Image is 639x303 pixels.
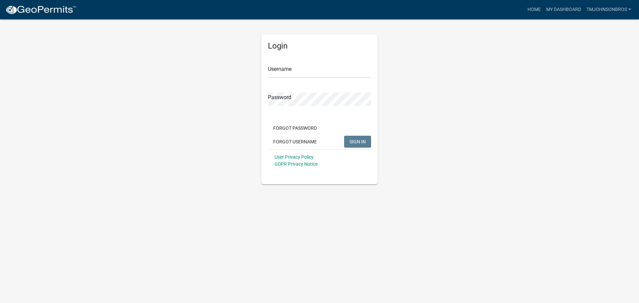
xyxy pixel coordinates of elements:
[525,3,543,16] a: Home
[275,161,318,167] a: GDPR Privacy Notice
[584,3,634,16] a: TMJohnsonBros
[268,136,322,148] button: Forgot Username
[268,122,322,134] button: Forgot Password
[344,136,371,148] button: SIGN IN
[543,3,584,16] a: My Dashboard
[275,154,314,160] a: User Privacy Policy
[268,41,371,51] h5: Login
[349,139,366,144] span: SIGN IN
